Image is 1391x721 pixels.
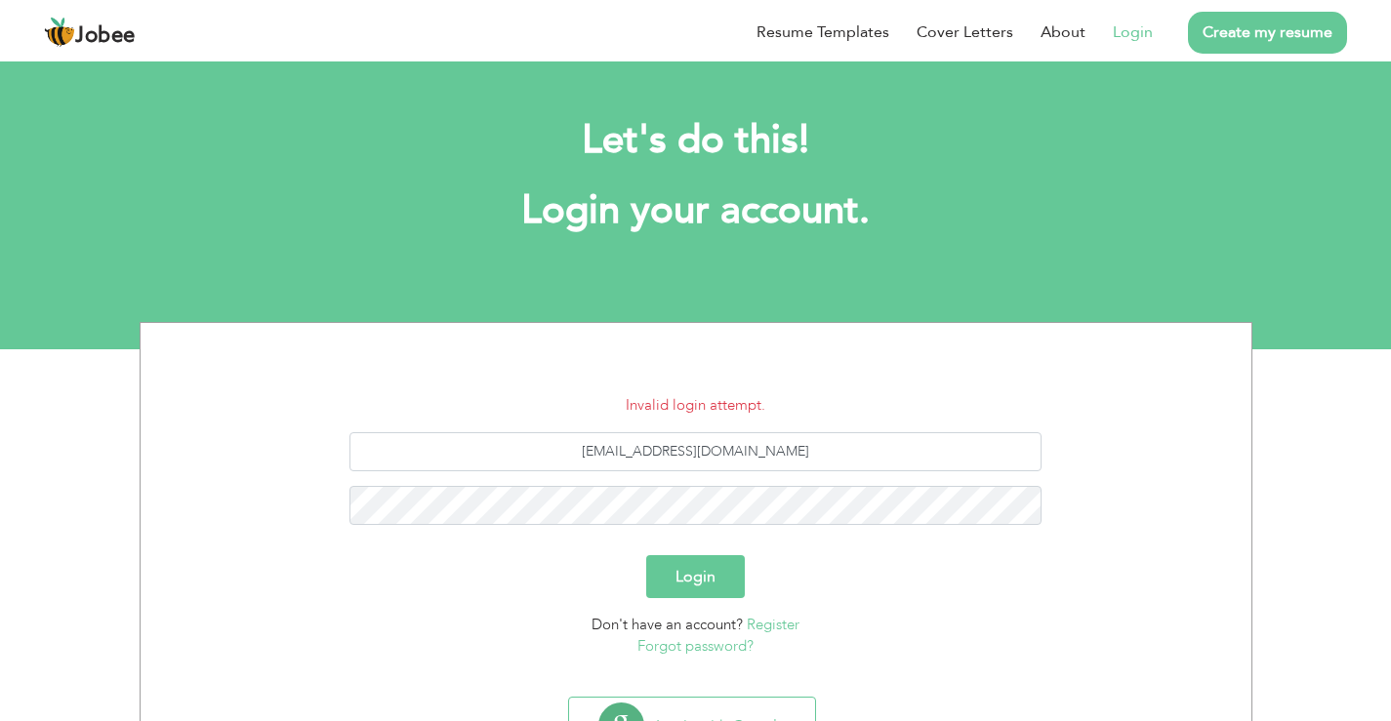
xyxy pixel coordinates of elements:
li: Invalid login attempt. [155,394,1237,417]
a: Register [747,615,799,634]
img: jobee.io [44,17,75,48]
h2: Let's do this! [169,115,1223,166]
a: Login [1113,20,1153,44]
a: Forgot password? [637,636,754,656]
a: About [1041,20,1085,44]
button: Login [646,555,745,598]
a: Resume Templates [757,20,889,44]
h1: Login your account. [169,185,1223,236]
a: Cover Letters [917,20,1013,44]
a: Jobee [44,17,136,48]
input: Email [349,432,1042,471]
a: Create my resume [1188,12,1347,54]
span: Don't have an account? [592,615,743,634]
span: Jobee [75,25,136,47]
